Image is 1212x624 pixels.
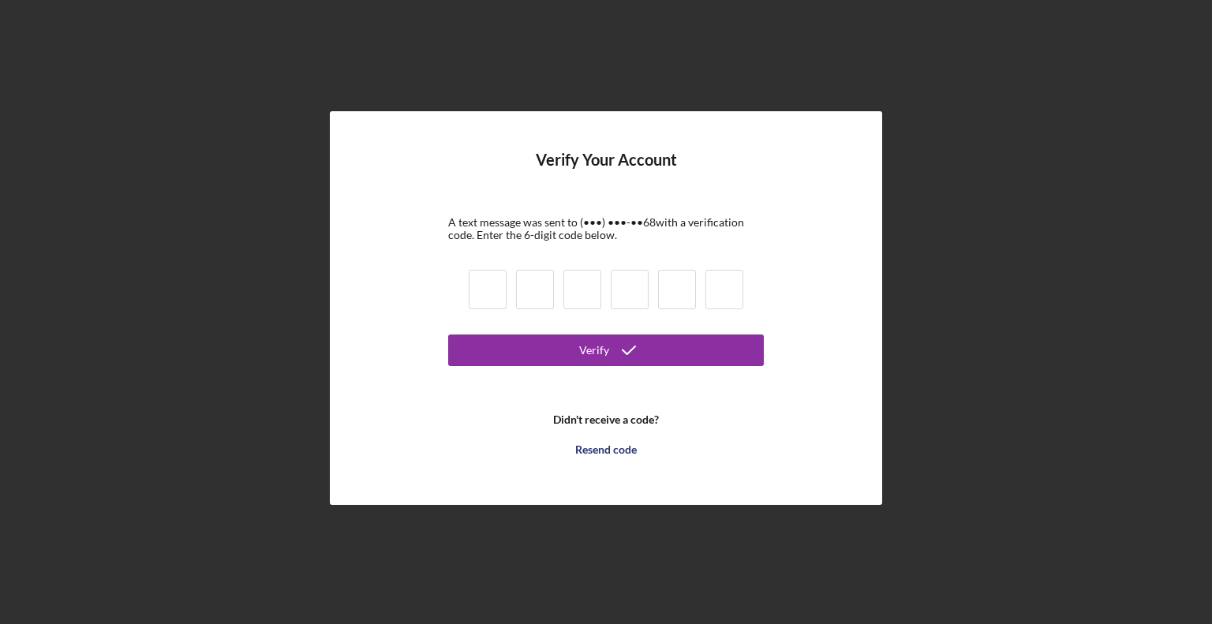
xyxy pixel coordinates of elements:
[448,334,764,366] button: Verify
[553,413,659,426] b: Didn't receive a code?
[579,334,609,366] div: Verify
[448,434,764,465] button: Resend code
[448,216,764,241] div: A text message was sent to (•••) •••-•• 68 with a verification code. Enter the 6-digit code below.
[575,434,637,465] div: Resend code
[536,151,677,192] h4: Verify Your Account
